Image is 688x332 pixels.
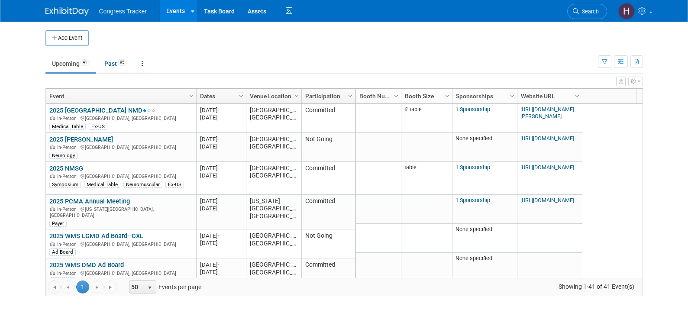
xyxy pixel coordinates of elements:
td: Committed [301,195,355,229]
a: Column Settings [572,89,582,102]
td: [GEOGRAPHIC_DATA], [GEOGRAPHIC_DATA] [246,258,301,287]
span: Go to the first page [51,284,58,291]
button: Add Event [45,30,89,46]
a: Go to the last page [104,280,117,293]
td: Committed [301,104,355,133]
span: In-Person [57,174,79,179]
a: Column Settings [292,89,301,102]
div: [US_STATE][GEOGRAPHIC_DATA], [GEOGRAPHIC_DATA] [49,205,192,218]
span: Go to the last page [107,284,114,291]
span: In-Person [57,145,79,150]
div: [DATE] [200,239,242,247]
a: Go to the first page [48,280,61,293]
a: 2025 [GEOGRAPHIC_DATA] NMD [49,106,155,114]
span: select [146,284,153,291]
a: Participation [305,89,349,103]
a: 2025 [PERSON_NAME] [49,135,113,143]
span: Column Settings [574,93,581,100]
span: In-Person [57,206,79,212]
td: 6' table [401,104,452,133]
td: Not Going [301,133,355,162]
div: Ad Board [49,248,76,255]
div: Symposium [49,181,81,188]
a: 2025 WMS DMD Ad Board [49,261,124,269]
span: - [218,165,220,171]
img: In-Person Event [50,242,55,246]
a: 2025 NMSG [49,164,83,172]
img: In-Person Event [50,145,55,149]
a: [URL][DOMAIN_NAME] [520,135,574,142]
div: [DATE] [200,114,242,121]
a: 2025 PCMA Annual Meeting [49,197,130,205]
div: [DATE] [200,205,242,212]
a: Upcoming41 [45,55,96,72]
span: Search [579,8,599,15]
a: Website URL [521,89,576,103]
span: - [218,136,220,142]
span: - [218,261,220,268]
td: Not Going [301,229,355,258]
span: Column Settings [188,93,195,100]
span: Column Settings [393,93,400,100]
img: In-Person Event [50,206,55,211]
div: Ex-US [165,181,184,188]
a: [URL][DOMAIN_NAME] [520,164,574,171]
a: Column Settings [443,89,452,102]
td: [GEOGRAPHIC_DATA], [GEOGRAPHIC_DATA] [246,133,301,162]
a: Venue Location [250,89,296,103]
span: 95 [117,59,127,66]
div: [DATE] [200,232,242,239]
td: [GEOGRAPHIC_DATA], [GEOGRAPHIC_DATA] [246,162,301,195]
a: Column Settings [346,89,355,102]
div: [GEOGRAPHIC_DATA], [GEOGRAPHIC_DATA] [49,172,192,180]
span: - [218,198,220,204]
a: [URL][DOMAIN_NAME] [520,197,574,203]
span: Column Settings [509,93,516,100]
span: Showing 1-41 of 41 Event(s) [550,280,642,293]
div: [GEOGRAPHIC_DATA], [GEOGRAPHIC_DATA] [49,269,192,277]
div: [GEOGRAPHIC_DATA], [GEOGRAPHIC_DATA] [49,114,192,122]
td: Committed [301,258,355,287]
div: Medical Table [84,181,120,188]
img: ExhibitDay [45,7,89,16]
div: [DATE] [200,197,242,205]
span: Column Settings [238,93,245,100]
td: [US_STATE][GEOGRAPHIC_DATA], [GEOGRAPHIC_DATA] [246,195,301,229]
img: In-Person Event [50,271,55,275]
span: 50 [129,281,144,293]
a: 2025 WMS LGMD Ad Board--CXL [49,232,143,240]
span: Go to the previous page [65,284,71,291]
td: table [401,162,452,195]
span: 1 [76,280,89,293]
div: Neuromuscular [123,181,162,188]
div: [DATE] [200,261,242,268]
span: Column Settings [444,93,451,100]
a: 1 Sponsorship [455,197,490,203]
img: Heather Jones [618,3,635,19]
div: Ex-US [89,123,107,130]
a: Go to the previous page [61,280,74,293]
a: Column Settings [391,89,401,102]
a: Sponsorships [456,89,511,103]
div: [DATE] [200,164,242,172]
img: In-Person Event [50,116,55,120]
span: In-Person [57,116,79,121]
span: - [218,107,220,113]
span: Events per page [118,280,210,293]
a: Booth Size [405,89,446,103]
span: None specified [455,226,492,232]
span: None specified [455,135,492,142]
td: Committed [301,162,355,195]
span: In-Person [57,242,79,247]
span: Congress Tracker [99,8,147,15]
img: In-Person Event [50,174,55,178]
a: Booth Number [359,89,395,103]
div: [DATE] [200,172,242,179]
span: Column Settings [347,93,354,100]
a: Dates [200,89,240,103]
a: Search [567,4,607,19]
span: None specified [455,255,492,261]
td: [GEOGRAPHIC_DATA], [GEOGRAPHIC_DATA] [246,229,301,258]
div: [GEOGRAPHIC_DATA], [GEOGRAPHIC_DATA] [49,143,192,151]
div: Neurology [49,152,78,159]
